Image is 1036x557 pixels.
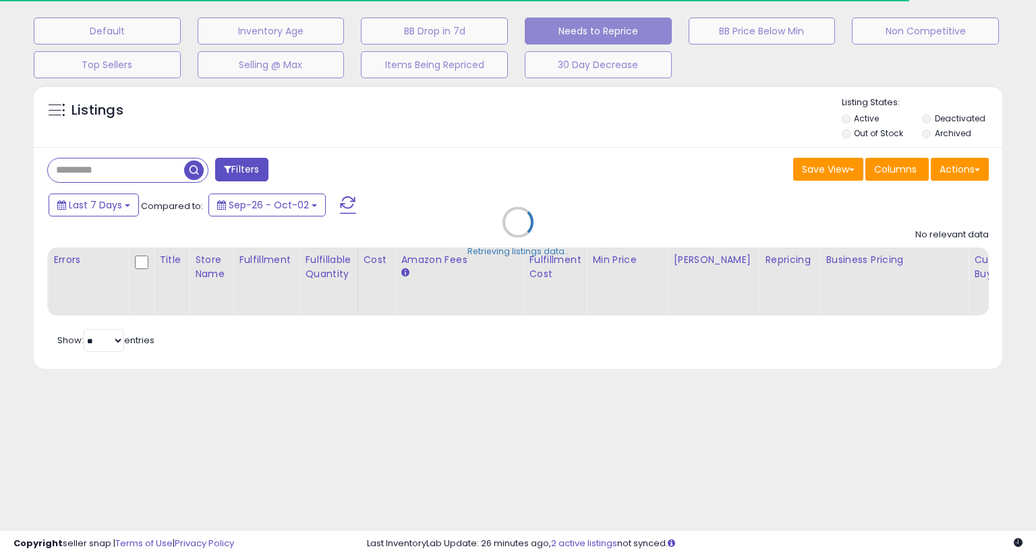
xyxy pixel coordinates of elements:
button: Inventory Age [198,18,345,45]
strong: Copyright [13,537,63,550]
button: 30 Day Decrease [525,51,672,78]
a: Terms of Use [115,537,173,550]
button: BB Drop in 7d [361,18,508,45]
button: Items Being Repriced [361,51,508,78]
i: Click here to read more about un-synced listings. [668,539,675,548]
a: Privacy Policy [175,537,234,550]
button: Default [34,18,181,45]
button: Needs to Reprice [525,18,672,45]
button: Top Sellers [34,51,181,78]
div: seller snap | | [13,537,234,550]
button: Selling @ Max [198,51,345,78]
a: 2 active listings [551,537,617,550]
div: Last InventoryLab Update: 26 minutes ago, not synced. [367,537,1023,550]
button: BB Price Below Min [689,18,836,45]
button: Non Competitive [852,18,999,45]
div: Retrieving listings data.. [467,245,569,258]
